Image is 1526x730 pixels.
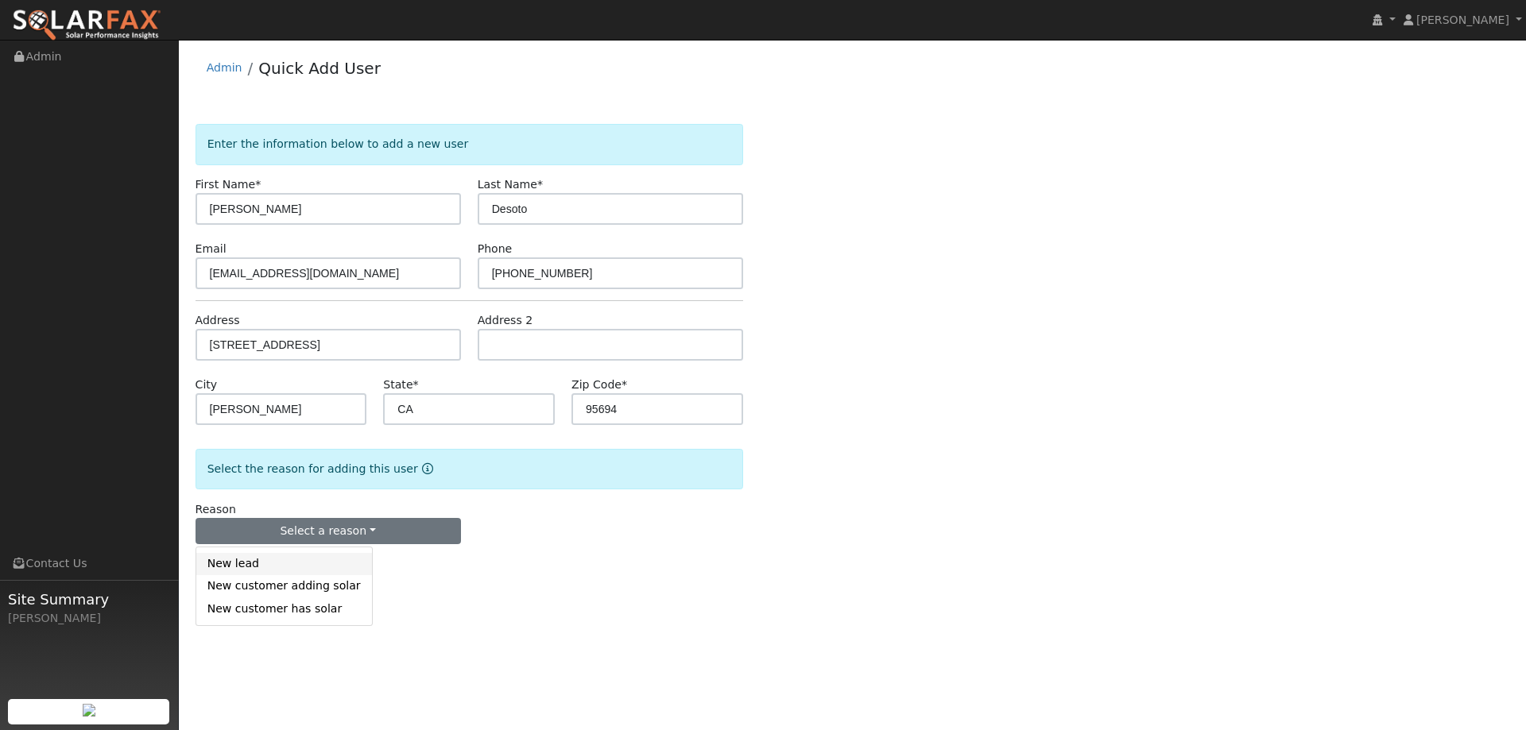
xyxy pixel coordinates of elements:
[196,377,218,393] label: City
[8,589,170,610] span: Site Summary
[196,518,461,545] button: Select a reason
[196,312,240,329] label: Address
[196,241,227,257] label: Email
[83,704,95,716] img: retrieve
[196,124,743,164] div: Enter the information below to add a new user
[478,312,533,329] label: Address 2
[207,61,242,74] a: Admin
[571,377,627,393] label: Zip Code
[196,575,372,597] a: New customer adding solar
[418,462,433,475] a: Reason for new user
[258,59,381,78] a: Quick Add User
[622,378,627,391] span: Required
[1416,14,1509,26] span: [PERSON_NAME]
[196,597,372,620] a: New customer has solar
[478,241,513,257] label: Phone
[196,449,743,489] div: Select the reason for adding this user
[196,501,236,518] label: Reason
[12,9,161,42] img: SolarFax
[8,610,170,627] div: [PERSON_NAME]
[196,553,372,575] a: New lead
[413,378,419,391] span: Required
[537,178,543,191] span: Required
[478,176,543,193] label: Last Name
[196,176,261,193] label: First Name
[255,178,261,191] span: Required
[383,377,418,393] label: State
